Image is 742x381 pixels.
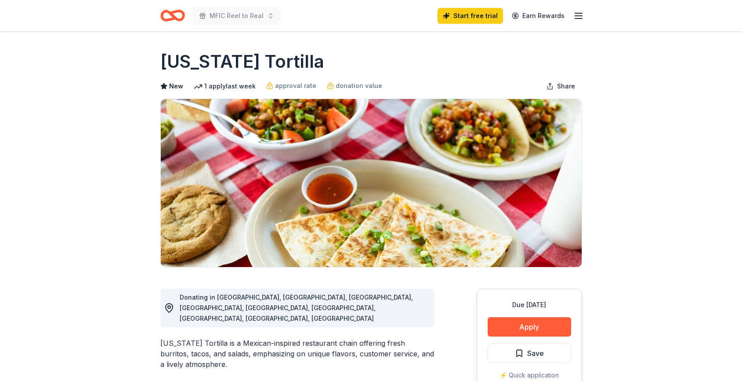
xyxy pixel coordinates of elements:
[488,344,571,363] button: Save
[169,81,183,92] span: New
[160,338,434,370] div: [US_STATE] Tortilla is a Mexican-inspired restaurant chain offering fresh burritos, tacos, and sa...
[488,317,571,337] button: Apply
[488,300,571,310] div: Due [DATE]
[160,49,324,74] h1: [US_STATE] Tortilla
[507,8,570,24] a: Earn Rewards
[194,81,256,92] div: 1 apply last week
[539,77,582,95] button: Share
[160,5,185,26] a: Home
[275,81,316,91] span: approval rate
[161,99,582,267] img: Image for California Tortilla
[336,81,382,91] span: donation value
[327,81,382,91] a: donation value
[488,370,571,381] div: ⚡️ Quick application
[192,7,281,25] button: MFIC Reel to Real
[266,81,316,91] a: approval rate
[438,8,503,24] a: Start free trial
[210,11,264,21] span: MFIC Reel to Real
[527,348,544,359] span: Save
[557,81,575,92] span: Share
[180,293,413,322] span: Donating in [GEOGRAPHIC_DATA], [GEOGRAPHIC_DATA], [GEOGRAPHIC_DATA], [GEOGRAPHIC_DATA], [GEOGRAPH...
